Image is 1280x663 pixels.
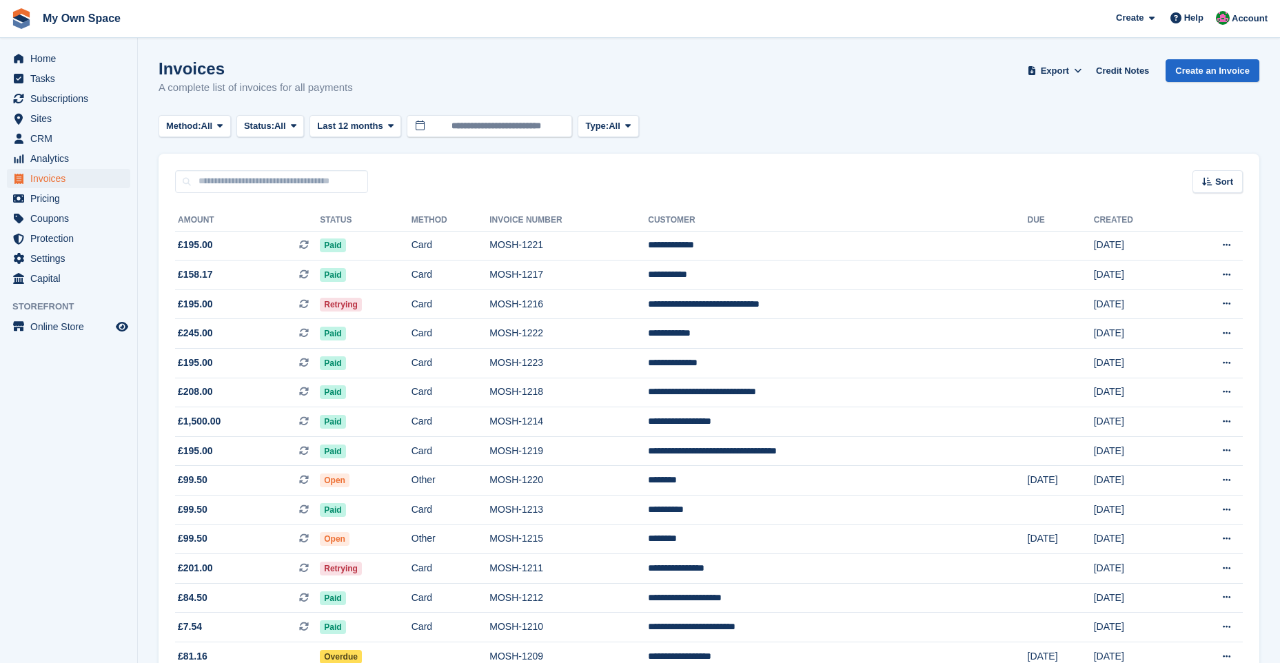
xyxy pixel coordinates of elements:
[412,378,490,407] td: Card
[178,414,221,429] span: £1,500.00
[1184,11,1203,25] span: Help
[489,583,648,613] td: MOSH-1212
[1094,583,1180,613] td: [DATE]
[320,385,345,399] span: Paid
[30,249,113,268] span: Settings
[178,238,213,252] span: £195.00
[489,554,648,584] td: MOSH-1211
[412,289,490,319] td: Card
[1094,496,1180,525] td: [DATE]
[1116,11,1144,25] span: Create
[1232,12,1268,25] span: Account
[30,169,113,188] span: Invoices
[585,119,609,133] span: Type:
[648,210,1027,232] th: Customer
[1094,466,1180,496] td: [DATE]
[1094,261,1180,290] td: [DATE]
[489,496,648,525] td: MOSH-1213
[1094,378,1180,407] td: [DATE]
[320,503,345,517] span: Paid
[320,298,362,312] span: Retrying
[7,69,130,88] a: menu
[178,444,213,458] span: £195.00
[320,356,345,370] span: Paid
[7,229,130,248] a: menu
[412,524,490,554] td: Other
[1094,436,1180,466] td: [DATE]
[412,583,490,613] td: Card
[30,149,113,168] span: Analytics
[178,326,213,340] span: £245.00
[489,378,648,407] td: MOSH-1218
[489,466,648,496] td: MOSH-1220
[412,261,490,290] td: Card
[412,319,490,349] td: Card
[1094,613,1180,642] td: [DATE]
[166,119,201,133] span: Method:
[1094,231,1180,261] td: [DATE]
[489,231,648,261] td: MOSH-1221
[1094,210,1180,232] th: Created
[489,261,648,290] td: MOSH-1217
[412,210,490,232] th: Method
[244,119,274,133] span: Status:
[1094,289,1180,319] td: [DATE]
[178,531,207,546] span: £99.50
[320,268,345,282] span: Paid
[30,229,113,248] span: Protection
[1216,11,1230,25] img: Lucy Parry
[320,473,349,487] span: Open
[178,267,213,282] span: £158.17
[7,249,130,268] a: menu
[30,269,113,288] span: Capital
[489,289,648,319] td: MOSH-1216
[578,115,638,138] button: Type: All
[12,300,137,314] span: Storefront
[412,554,490,584] td: Card
[30,89,113,108] span: Subscriptions
[320,238,345,252] span: Paid
[7,49,130,68] a: menu
[320,415,345,429] span: Paid
[489,210,648,232] th: Invoice Number
[412,496,490,525] td: Card
[489,319,648,349] td: MOSH-1222
[11,8,32,29] img: stora-icon-8386f47178a22dfd0bd8f6a31ec36ba5ce8667c1dd55bd0f319d3a0aa187defe.svg
[489,524,648,554] td: MOSH-1215
[489,613,648,642] td: MOSH-1210
[309,115,401,138] button: Last 12 months
[1041,64,1069,78] span: Export
[178,591,207,605] span: £84.50
[30,49,113,68] span: Home
[1094,407,1180,437] td: [DATE]
[178,297,213,312] span: £195.00
[7,269,130,288] a: menu
[412,407,490,437] td: Card
[412,349,490,378] td: Card
[7,317,130,336] a: menu
[1024,59,1085,82] button: Export
[30,209,113,228] span: Coupons
[178,473,207,487] span: £99.50
[1028,466,1094,496] td: [DATE]
[7,129,130,148] a: menu
[1094,554,1180,584] td: [DATE]
[7,189,130,208] a: menu
[1028,210,1094,232] th: Due
[489,436,648,466] td: MOSH-1219
[1094,349,1180,378] td: [DATE]
[175,210,320,232] th: Amount
[1215,175,1233,189] span: Sort
[7,109,130,128] a: menu
[178,620,202,634] span: £7.54
[489,349,648,378] td: MOSH-1223
[1028,524,1094,554] td: [DATE]
[30,129,113,148] span: CRM
[30,317,113,336] span: Online Store
[489,407,648,437] td: MOSH-1214
[1094,319,1180,349] td: [DATE]
[274,119,286,133] span: All
[320,532,349,546] span: Open
[159,115,231,138] button: Method: All
[178,502,207,517] span: £99.50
